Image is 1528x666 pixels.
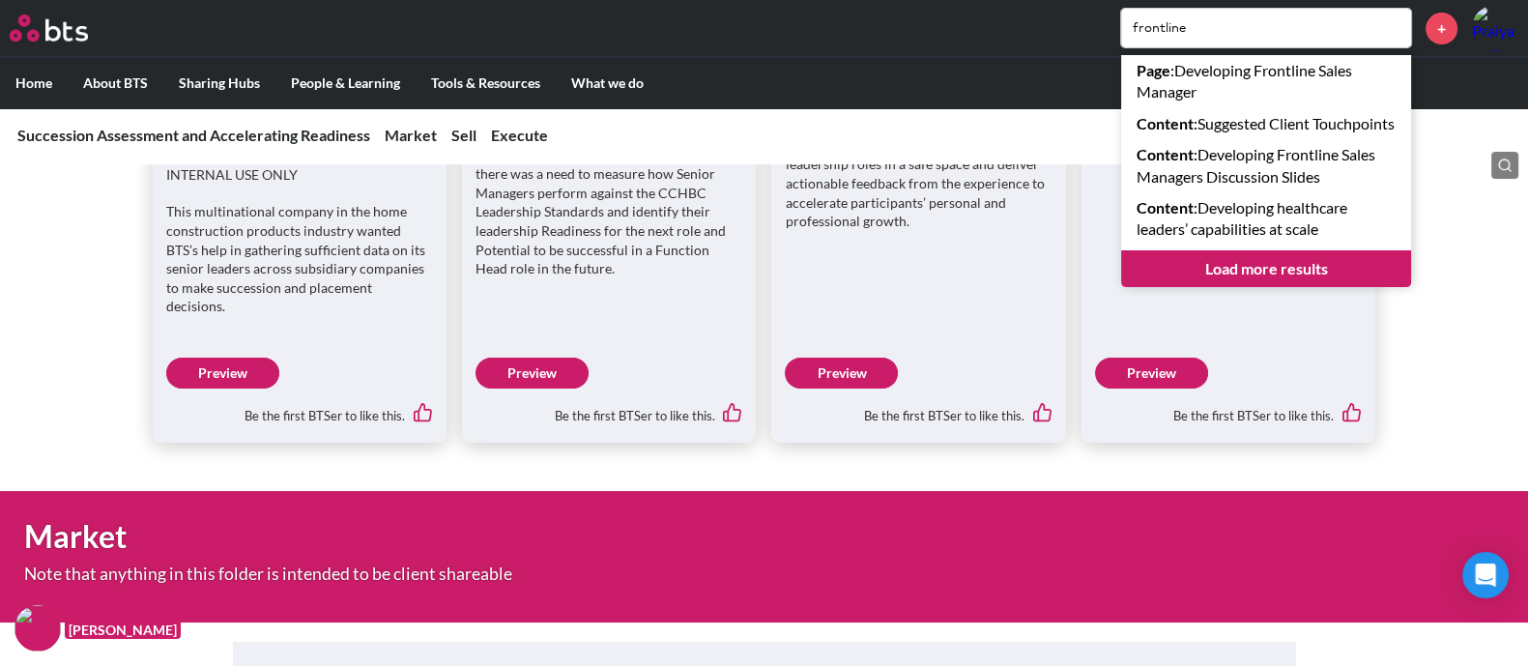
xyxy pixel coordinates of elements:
[451,126,476,144] a: Sell
[1137,61,1170,79] strong: Page
[385,126,437,144] a: Market
[163,58,275,108] label: Sharing Hubs
[476,146,742,278] p: To support the organization’s Growth Story, there was a need to measure how Senior Managers perfo...
[1121,250,1411,287] a: Load more results
[24,515,1060,559] h1: Market
[1472,5,1518,51] a: Profile
[476,358,589,389] a: Preview
[1121,55,1411,108] a: Page:Developing Frontline Sales Manager
[785,117,1052,231] p: AstraZeneca wanted to provide their talent the opportunity to next level leadership roles in a sa...
[68,58,163,108] label: About BTS
[1462,552,1509,598] div: Open Intercom Messenger
[476,389,742,429] div: Be the first BTSer to like this.
[166,165,433,185] p: INTERNAL USE ONLY
[166,389,433,429] div: Be the first BTSer to like this.
[275,58,416,108] label: People & Learning
[1137,198,1194,217] strong: Content
[1426,13,1457,44] a: +
[491,126,548,144] a: Execute
[10,14,124,42] a: Go home
[1121,108,1411,139] a: Content:Suggested Client Touchpoints
[1472,5,1518,51] img: Praiya Thawornwattanaphol
[1121,192,1411,246] a: Content:Developing healthcare leaders’ capabilities at scale
[166,202,433,316] p: This multinational company in the home construction products industry wanted BTS’s help in gather...
[556,58,659,108] label: What we do
[10,14,88,42] img: BTS Logo
[1095,358,1208,389] a: Preview
[1121,139,1411,192] a: Content:Developing Frontline Sales Managers Discussion Slides
[1137,114,1194,132] strong: Content
[166,358,279,389] a: Preview
[14,605,61,652] img: F
[1137,145,1194,163] strong: Content
[65,618,181,640] figcaption: [PERSON_NAME]
[785,358,898,389] a: Preview
[785,389,1052,429] div: Be the first BTSer to like this.
[416,58,556,108] label: Tools & Resources
[17,126,370,144] a: Succession Assessment and Accelerating Readiness
[1095,389,1362,429] div: Be the first BTSer to like this.
[24,565,852,583] p: Note that anything in this folder is intended to be client shareable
